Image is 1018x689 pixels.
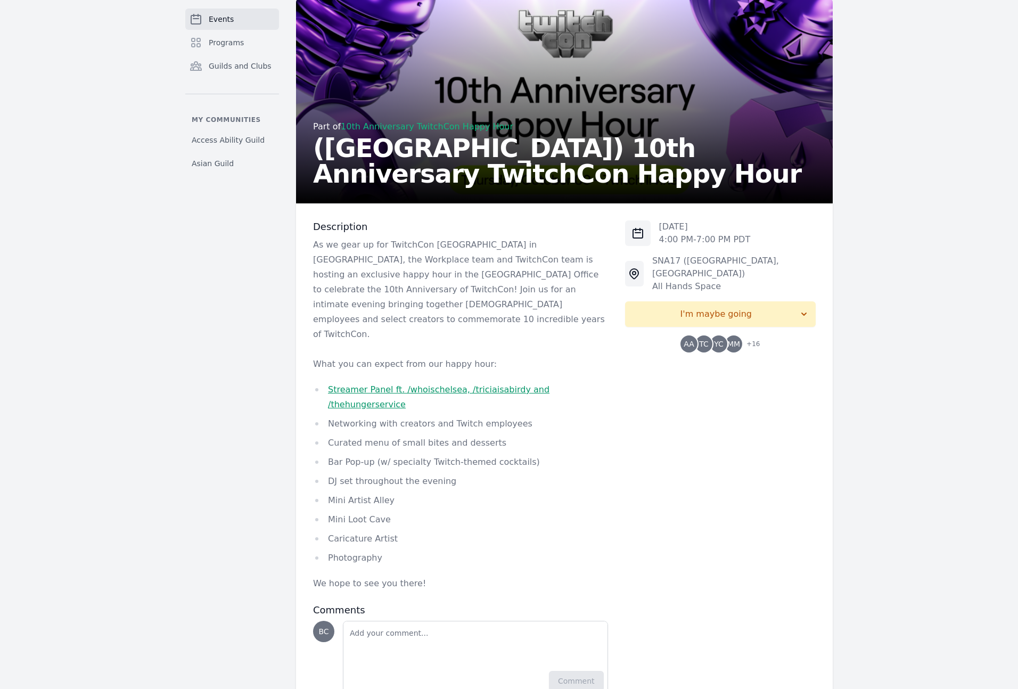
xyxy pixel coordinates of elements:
div: All Hands Space [652,280,816,293]
li: Photography [313,551,608,565]
span: + 16 [740,338,760,352]
p: 4:00 PM - 7:00 PM PDT [659,233,751,246]
div: Part of [313,120,816,133]
span: Programs [209,37,244,48]
li: Caricature Artist [313,531,608,546]
span: Events [209,14,234,24]
p: We hope to see you there! [313,576,608,591]
li: Networking with creators and Twitch employees [313,416,608,431]
span: Guilds and Clubs [209,61,272,71]
span: AA [684,340,694,348]
p: My communities [185,116,279,124]
h3: Comments [313,604,608,617]
li: Mini Loot Cave [313,512,608,527]
a: Programs [185,32,279,53]
span: MM [727,340,740,348]
p: As we gear up for TwitchCon [GEOGRAPHIC_DATA] in [GEOGRAPHIC_DATA], the Workplace team and Twitch... [313,237,608,342]
span: Asian Guild [192,158,234,169]
span: TC [699,340,709,348]
a: Access Ability Guild [185,130,279,150]
li: Curated menu of small bites and desserts [313,436,608,450]
p: [DATE] [659,220,751,233]
li: Mini Artist Alley [313,493,608,508]
a: Guilds and Clubs [185,55,279,77]
span: Access Ability Guild [192,135,265,145]
a: Streamer Panel ft. /whoischelsea, /triciaisabirdy and /thehungerservice [328,384,549,409]
nav: Sidebar [185,9,279,173]
a: Events [185,9,279,30]
a: Asian Guild [185,154,279,173]
p: What you can expect from our happy hour: [313,357,608,372]
h2: ([GEOGRAPHIC_DATA]) 10th Anniversary TwitchCon Happy Hour [313,135,816,186]
div: SNA17 ([GEOGRAPHIC_DATA], [GEOGRAPHIC_DATA]) [652,255,816,280]
h3: Description [313,220,608,233]
button: I'm maybe going [625,301,816,327]
span: I'm maybe going [634,308,799,321]
span: BC [318,628,329,635]
a: 10th Anniversary TwitchCon Happy Hour [341,121,513,132]
li: DJ set throughout the evening [313,474,608,489]
li: Bar Pop-up (w/ specialty Twitch-themed cocktails) [313,455,608,470]
span: YC [714,340,724,348]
